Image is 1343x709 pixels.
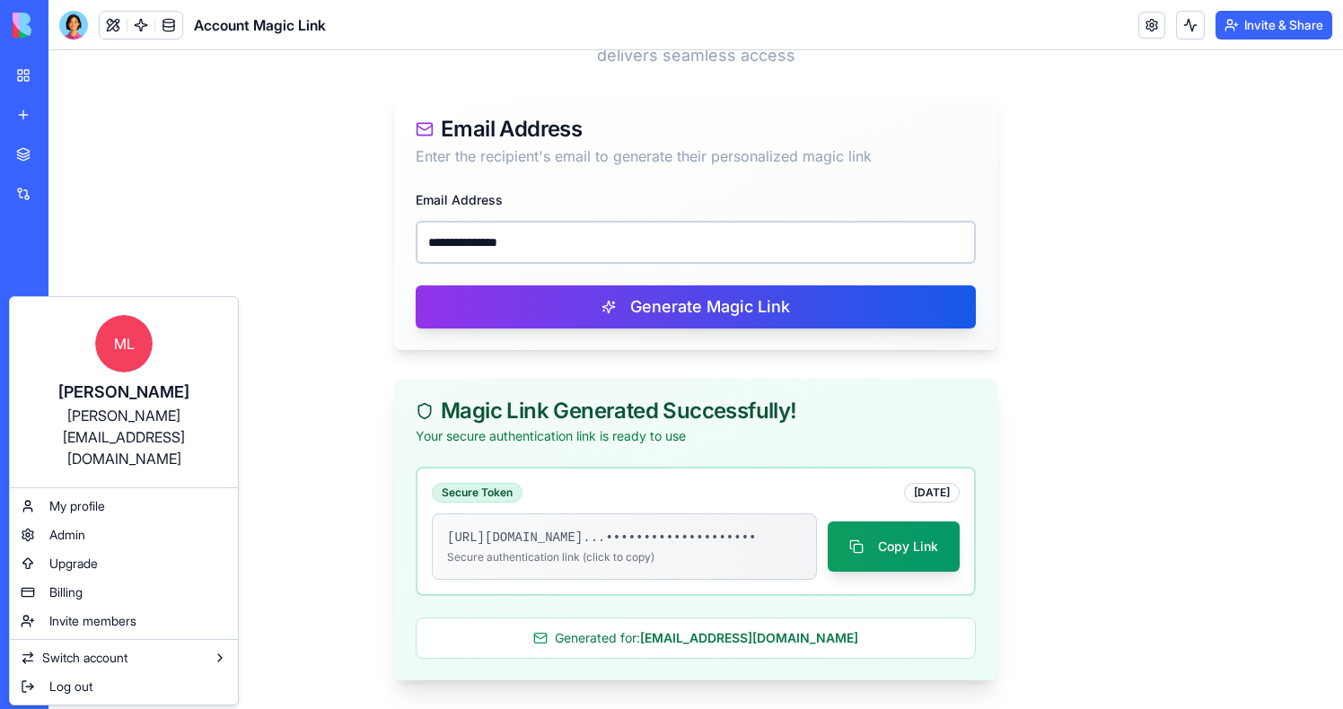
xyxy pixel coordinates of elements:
[779,471,911,521] button: Copy Link
[28,405,220,469] div: [PERSON_NAME][EMAIL_ADDRESS][DOMAIN_NAME]
[367,377,927,395] div: Your secure authentication link is ready to use
[49,497,105,515] span: My profile
[856,433,911,452] div: [DATE]
[383,433,474,452] div: Secure Token
[42,649,127,667] span: Switch account
[13,301,234,484] a: ML[PERSON_NAME][PERSON_NAME][EMAIL_ADDRESS][DOMAIN_NAME]
[49,678,92,696] span: Log out
[95,315,153,372] span: ML
[399,500,753,514] div: Secure authentication link (click to copy)
[367,142,454,157] label: Email Address
[49,583,83,601] span: Billing
[49,526,85,544] span: Admin
[13,492,234,521] a: My profile
[28,380,220,405] div: [PERSON_NAME]
[367,68,927,90] div: Email Address
[13,549,234,578] a: Upgrade
[399,478,753,496] div: [URL][DOMAIN_NAME] ...••••••••••••••••••••
[367,95,927,117] div: Enter the recipient's email to generate their personalized magic link
[367,235,927,278] button: Generate Magic Link
[506,579,810,597] span: Generated for:
[49,612,136,630] span: Invite members
[49,555,98,573] span: Upgrade
[13,578,234,607] a: Billing
[367,350,927,372] div: Magic Link Generated Successfully!
[592,580,810,595] span: [EMAIL_ADDRESS][DOMAIN_NAME]
[13,521,234,549] a: Admin
[13,607,234,635] a: Invite members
